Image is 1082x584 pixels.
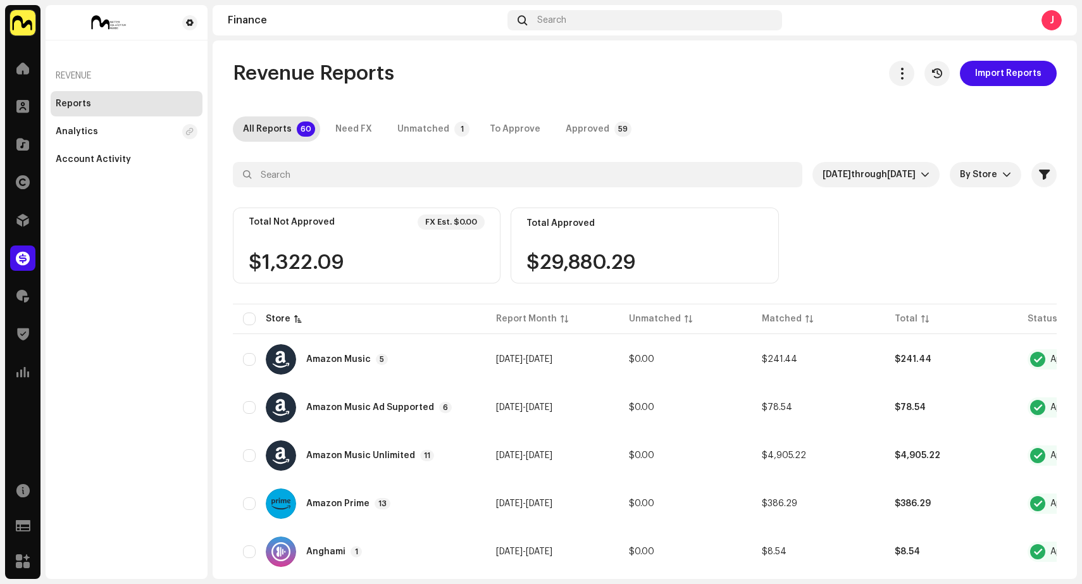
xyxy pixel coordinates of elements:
span: Import Reports [975,61,1042,86]
div: dropdown trigger [921,162,930,187]
span: [DATE] [496,355,523,364]
span: - [496,547,552,556]
div: Store [266,313,290,325]
span: Search [537,15,566,25]
span: - [496,499,552,508]
span: $0.00 [629,499,654,508]
p-badge: 60 [297,121,315,137]
span: $8.54 [762,547,787,556]
span: $241.44 [895,355,931,364]
p-badge: 1 [351,546,362,557]
div: To Approve [490,116,540,142]
div: J [1042,10,1062,30]
div: FX Est. $0.00 [425,217,477,227]
span: [DATE] [496,403,523,412]
div: dropdown trigger [1002,162,1011,187]
span: - [496,451,552,460]
p-badge: 6 [439,402,452,413]
div: Amazon Music Ad Supported [306,403,434,412]
span: [DATE] [526,403,552,412]
span: [DATE] [496,451,523,460]
span: [DATE] [526,451,552,460]
span: $78.54 [895,403,926,412]
div: Amazon Music [306,355,371,364]
span: [DATE] [823,170,851,179]
span: $8.54 [895,547,920,556]
span: [DATE] [496,499,523,508]
span: [DATE] [526,499,552,508]
div: Account Activity [56,154,131,165]
p-badge: 1 [454,121,469,137]
span: $78.54 [762,403,792,412]
span: $4,905.22 [895,451,940,460]
p-badge: 59 [614,121,631,137]
div: Total Not Approved [249,217,335,227]
div: Matched [762,313,802,325]
span: - [496,403,552,412]
span: [DATE] [526,355,552,364]
div: Total Approved [526,218,595,228]
span: [DATE] [887,170,916,179]
span: $0.00 [629,451,654,460]
span: $386.29 [895,499,931,508]
p-badge: 13 [375,498,390,509]
div: Report Month [496,313,557,325]
div: Amazon Music Unlimited [306,451,415,460]
div: Amazon Prime [306,499,370,508]
re-m-nav-item: Reports [51,91,202,116]
span: $241.44 [762,355,797,364]
span: through [851,170,887,179]
input: Search [233,162,802,187]
div: Need FX [335,116,372,142]
span: By Store [960,162,1002,187]
div: Approved [566,116,609,142]
span: $4,905.22 [762,451,806,460]
span: - [496,355,552,364]
div: Analytics [56,127,98,137]
div: All Reports [243,116,292,142]
div: Anghami [306,547,345,556]
span: $0.00 [629,355,654,364]
re-m-nav-item: Account Activity [51,147,202,172]
div: Unmatched [397,116,449,142]
span: [DATE] [526,547,552,556]
div: Unmatched [629,313,681,325]
p-badge: 11 [420,450,434,461]
span: Revenue Reports [233,61,394,86]
div: Finance [228,15,502,25]
re-m-nav-item: Analytics [51,119,202,144]
span: $386.29 [762,499,797,508]
re-a-nav-header: Revenue [51,61,202,91]
span: [DATE] [496,547,523,556]
span: Custom [823,162,921,187]
img: 1276ee5d-5357-4eee-b3c8-6fdbc920d8e6 [10,10,35,35]
span: $0.00 [629,403,654,412]
img: 368c341f-7fd0-4703-93f4-7343ca3ef757 [56,15,162,30]
button: Import Reports [960,61,1057,86]
div: Reports [56,99,91,109]
div: Total [895,313,917,325]
span: $0.00 [629,547,654,556]
p-badge: 5 [376,354,388,365]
